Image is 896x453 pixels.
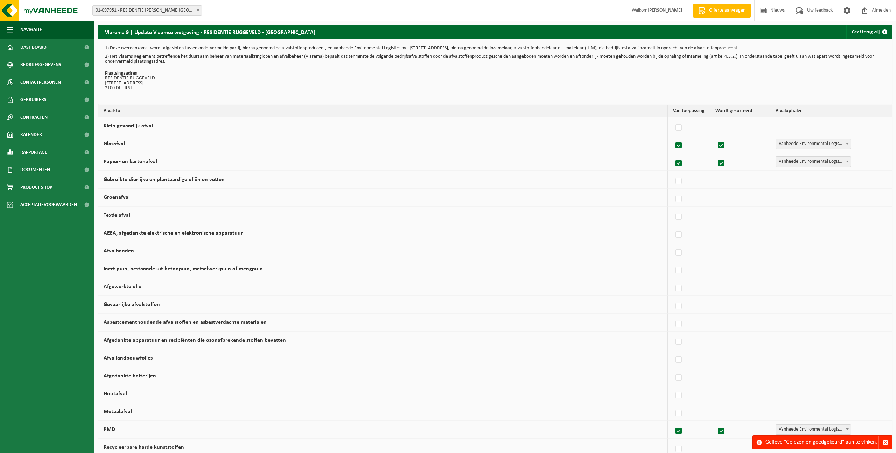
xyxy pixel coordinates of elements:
[104,391,127,397] label: Houtafval
[105,46,885,51] p: 1) Deze overeenkomst wordt afgesloten tussen ondervermelde partij, hierna genoemd de afvalstoffen...
[776,139,851,149] span: Vanheede Environmental Logistics
[776,156,851,167] span: Vanheede Environmental Logistics
[20,109,48,126] span: Contracten
[765,436,878,449] div: Gelieve "Gelezen en goedgekeurd" aan te vinken.
[98,25,322,39] h2: Vlarema 9 | Update Vlaamse wetgeving - RESIDENTIE RUGGEVELD - [GEOGRAPHIC_DATA]
[104,409,132,414] label: Metaalafval
[776,139,851,149] span: Vanheede Environmental Logistics
[104,320,267,325] label: Asbestcementhoudende afvalstoffen en asbestverdachte materialen
[20,56,61,74] span: Bedrijfsgegevens
[93,6,202,15] span: 01-097951 - RESIDENTIE RUGGEVELD - DEURNE
[104,427,115,432] label: PMD
[20,74,61,91] span: Contactpersonen
[20,21,42,39] span: Navigatie
[104,123,153,129] label: Klein gevaarlijk afval
[104,212,130,218] label: Textielafval
[104,337,286,343] label: Afgedankte apparatuur en recipiënten die ozonafbrekende stoffen bevatten
[104,266,263,272] label: Inert puin, bestaande uit betonpuin, metselwerkpuin of mengpuin
[104,195,130,200] label: Groenafval
[104,373,156,379] label: Afgedankte batterijen
[776,157,851,167] span: Vanheede Environmental Logistics
[20,39,47,56] span: Dashboard
[105,71,885,91] p: RESIDENTIE RUGGEVELD [STREET_ADDRESS] 2100 DEURNE
[693,4,751,18] a: Offerte aanvragen
[104,302,160,307] label: Gevaarlijke afvalstoffen
[668,105,710,117] th: Van toepassing
[104,248,134,254] label: Afvalbanden
[105,54,885,64] p: 2) Het Vlaams Reglement betreffende het duurzaam beheer van materiaalkringlopen en afvalbeheer (V...
[20,126,42,144] span: Kalender
[105,71,139,76] strong: Plaatsingsadres:
[20,179,52,196] span: Product Shop
[776,424,851,435] span: Vanheede Environmental Logistics
[104,284,141,290] label: Afgewerkte olie
[647,8,682,13] strong: [PERSON_NAME]
[104,159,157,165] label: Papier- en kartonafval
[770,105,892,117] th: Afvalophaler
[20,144,47,161] span: Rapportage
[20,91,47,109] span: Gebruikers
[707,7,747,14] span: Offerte aanvragen
[92,5,202,16] span: 01-097951 - RESIDENTIE RUGGEVELD - DEURNE
[98,105,668,117] th: Afvalstof
[104,230,243,236] label: AEEA, afgedankte elektrische en elektronische apparatuur
[20,161,50,179] span: Documenten
[20,196,77,214] span: Acceptatievoorwaarden
[104,141,125,147] label: Glasafval
[710,105,771,117] th: Wordt gesorteerd
[104,177,225,182] label: Gebruikte dierlijke en plantaardige oliën en vetten
[104,445,184,450] label: Recycleerbare harde kunststoffen
[846,25,892,39] a: Geef terug vrij
[776,425,851,434] span: Vanheede Environmental Logistics
[104,355,153,361] label: Afvallandbouwfolies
